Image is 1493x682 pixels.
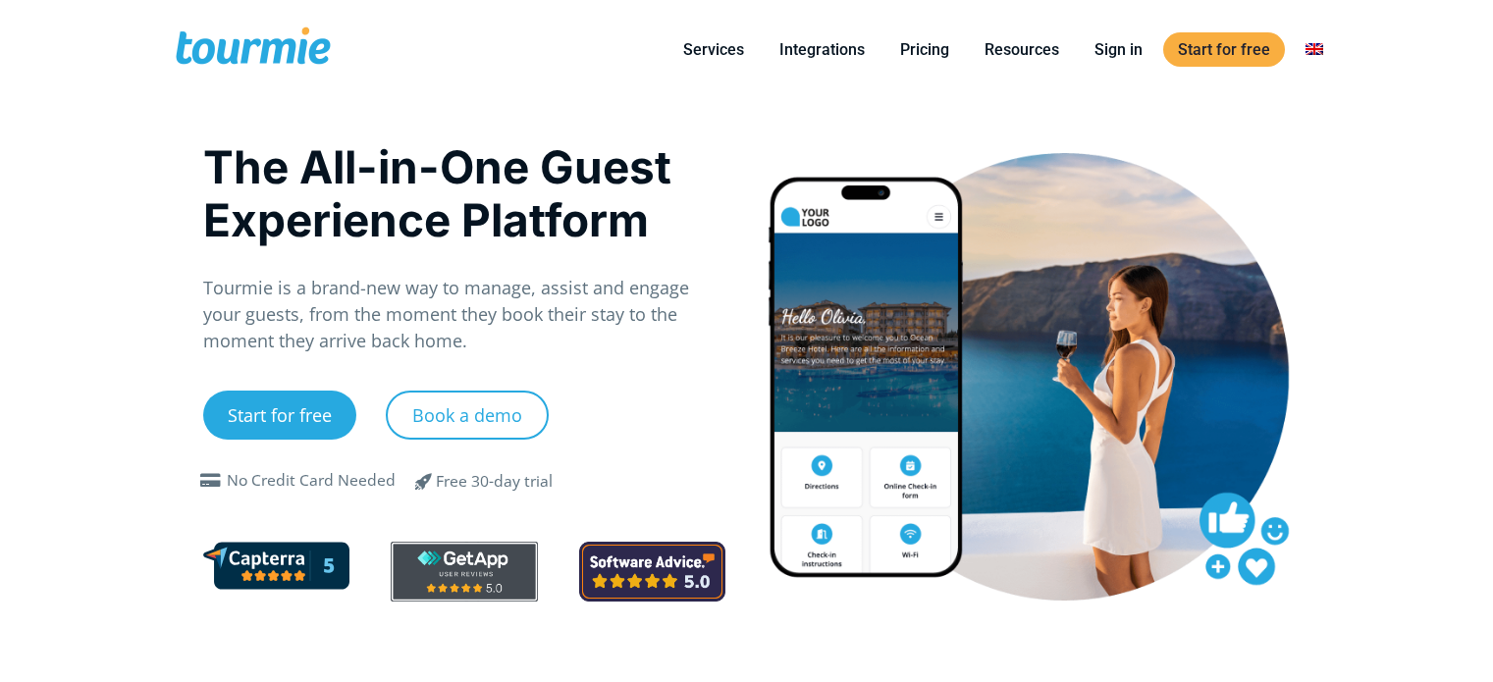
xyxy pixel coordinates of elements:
[203,275,726,354] p: Tourmie is a brand-new way to manage, assist and engage your guests, from the moment they book th...
[885,37,964,62] a: Pricing
[400,469,448,493] span: 
[1080,37,1157,62] a: Sign in
[386,391,549,440] a: Book a demo
[195,473,227,489] span: 
[765,37,880,62] a: Integrations
[1291,37,1338,62] a: Switch to
[970,37,1074,62] a: Resources
[1163,32,1285,67] a: Start for free
[227,469,396,493] div: No Credit Card Needed
[668,37,759,62] a: Services
[203,140,726,246] h1: The All-in-One Guest Experience Platform
[436,470,553,494] div: Free 30-day trial
[203,391,356,440] a: Start for free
